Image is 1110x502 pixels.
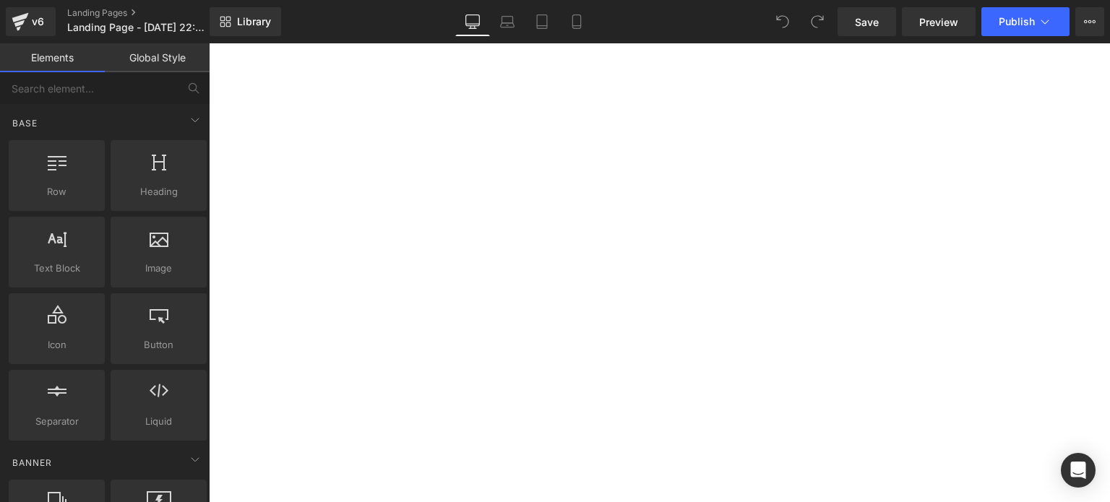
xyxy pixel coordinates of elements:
[490,7,525,36] a: Laptop
[768,7,797,36] button: Undo
[67,22,206,33] span: Landing Page - [DATE] 22:49:43
[1061,453,1096,488] div: Open Intercom Messenger
[210,7,281,36] a: New Library
[902,7,976,36] a: Preview
[115,184,202,199] span: Heading
[855,14,879,30] span: Save
[13,184,100,199] span: Row
[237,15,271,28] span: Library
[1075,7,1104,36] button: More
[29,12,47,31] div: v6
[919,14,958,30] span: Preview
[115,337,202,352] span: Button
[525,7,559,36] a: Tablet
[6,7,56,36] a: v6
[13,261,100,276] span: Text Block
[11,456,53,469] span: Banner
[13,337,100,352] span: Icon
[115,414,202,429] span: Liquid
[105,43,210,72] a: Global Style
[999,16,1035,27] span: Publish
[559,7,594,36] a: Mobile
[11,116,39,130] span: Base
[115,261,202,276] span: Image
[981,7,1070,36] button: Publish
[455,7,490,36] a: Desktop
[13,414,100,429] span: Separator
[803,7,832,36] button: Redo
[67,7,233,19] a: Landing Pages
